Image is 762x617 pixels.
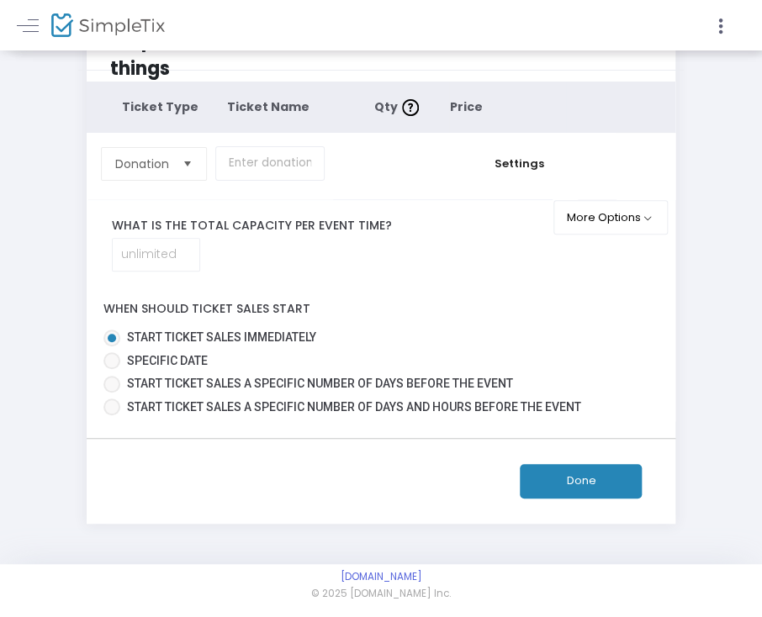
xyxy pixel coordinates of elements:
span: Specific Date [127,354,208,367]
label: What is the total capacity per event time? [99,217,553,235]
span: © 2025 [DOMAIN_NAME] Inc. [311,587,451,602]
button: More Options [553,200,669,235]
span: Settings [495,156,544,172]
span: Qty [374,98,423,115]
span: Start ticket sales immediately [127,330,316,344]
button: Select [176,148,199,180]
span: Ticket Name [227,98,310,115]
input: unlimited [113,239,199,271]
div: Step 3 : Just a few more things [103,27,381,82]
input: Enter donation name [215,146,325,181]
img: question-mark [402,99,419,116]
a: [DOMAIN_NAME] [341,570,422,583]
span: Ticket Type [122,98,198,115]
label: When should ticket sales start [103,300,310,318]
span: Price [450,98,483,115]
span: Start ticket sales a specific number of days before the event [127,377,513,390]
span: Donation [115,156,169,172]
button: Done [520,464,642,498]
span: Start ticket sales a specific number of days and hours before the event [127,400,581,414]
